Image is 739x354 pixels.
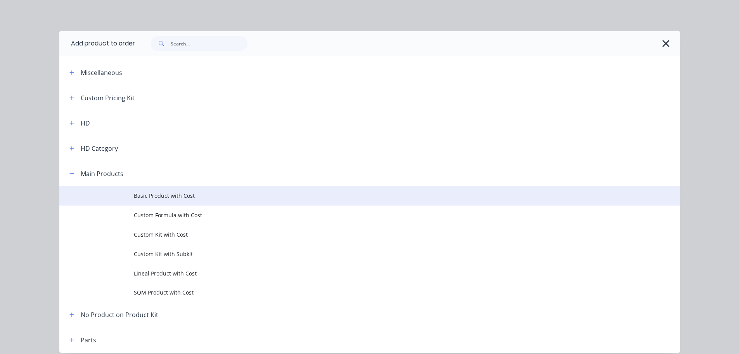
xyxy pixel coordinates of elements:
div: HD [81,119,90,128]
div: Main Products [81,169,123,178]
input: Search... [171,36,247,51]
span: Custom Formula with Cost [134,211,571,219]
span: Custom Kit with Subkit [134,250,571,258]
span: Lineal Product with Cost [134,269,571,277]
div: Custom Pricing Kit [81,93,135,103]
div: No Product on Product Kit [81,310,158,319]
span: SQM Product with Cost [134,288,571,296]
span: Custom Kit with Cost [134,230,571,239]
span: Basic Product with Cost [134,192,571,200]
div: Add product to order [59,31,135,56]
div: HD Category [81,144,118,153]
div: Miscellaneous [81,68,122,77]
div: Parts [81,335,96,345]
